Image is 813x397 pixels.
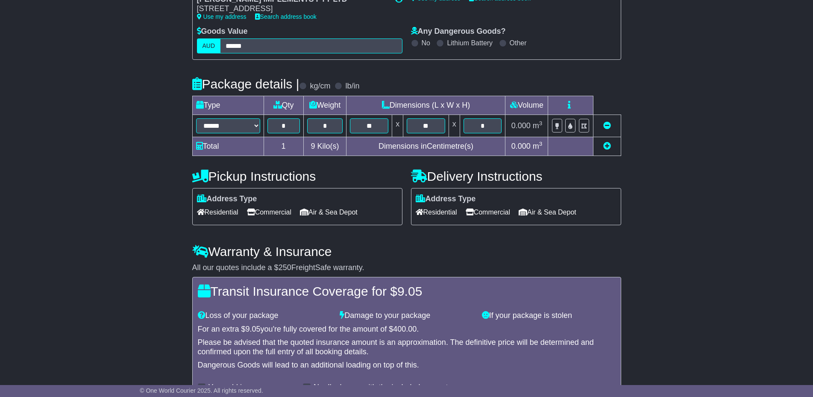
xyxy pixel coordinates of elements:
[192,263,621,273] div: All our quotes include a $ FreightSafe warranty.
[392,115,403,137] td: x
[311,142,315,150] span: 9
[255,13,317,20] a: Search address book
[140,387,263,394] span: © One World Courier 2025. All rights reserved.
[246,325,261,333] span: 9.05
[539,120,543,126] sup: 3
[345,82,359,91] label: lb/in
[346,137,505,156] td: Dimensions in Centimetre(s)
[192,169,402,183] h4: Pickup Instructions
[197,206,238,219] span: Residential
[447,39,493,47] label: Lithium Battery
[197,13,247,20] a: Use my address
[449,115,460,137] td: x
[197,4,387,14] div: [STREET_ADDRESS]
[603,121,611,130] a: Remove this item
[335,311,478,321] div: Damage to your package
[505,96,548,115] td: Volume
[197,38,221,53] label: AUD
[411,27,506,36] label: Any Dangerous Goods?
[511,121,531,130] span: 0.000
[198,284,616,298] h4: Transit Insurance Coverage for $
[393,325,417,333] span: 400.00
[346,96,505,115] td: Dimensions (L x W x H)
[422,39,430,47] label: No
[197,27,248,36] label: Goods Value
[208,383,294,392] label: Yes, add insurance cover
[198,338,616,356] div: Please be advised that the quoted insurance amount is an approximation. The definitive price will...
[247,206,291,219] span: Commercial
[264,96,303,115] td: Qty
[192,96,264,115] td: Type
[416,194,476,204] label: Address Type
[314,383,452,392] label: No, I'm happy with the included warranty
[533,142,543,150] span: m
[300,206,358,219] span: Air & Sea Depot
[192,244,621,259] h4: Warranty & Insurance
[511,142,531,150] span: 0.000
[303,137,346,156] td: Kilo(s)
[603,142,611,150] a: Add new item
[533,121,543,130] span: m
[510,39,527,47] label: Other
[198,325,616,334] div: For an extra $ you're fully covered for the amount of $ .
[264,137,303,156] td: 1
[397,284,422,298] span: 9.05
[198,361,616,370] div: Dangerous Goods will lead to an additional loading on top of this.
[192,137,264,156] td: Total
[519,206,576,219] span: Air & Sea Depot
[279,263,291,272] span: 250
[303,96,346,115] td: Weight
[416,206,457,219] span: Residential
[411,169,621,183] h4: Delivery Instructions
[478,311,620,321] div: If your package is stolen
[466,206,510,219] span: Commercial
[192,77,299,91] h4: Package details |
[197,194,257,204] label: Address Type
[539,141,543,147] sup: 3
[310,82,330,91] label: kg/cm
[194,311,336,321] div: Loss of your package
